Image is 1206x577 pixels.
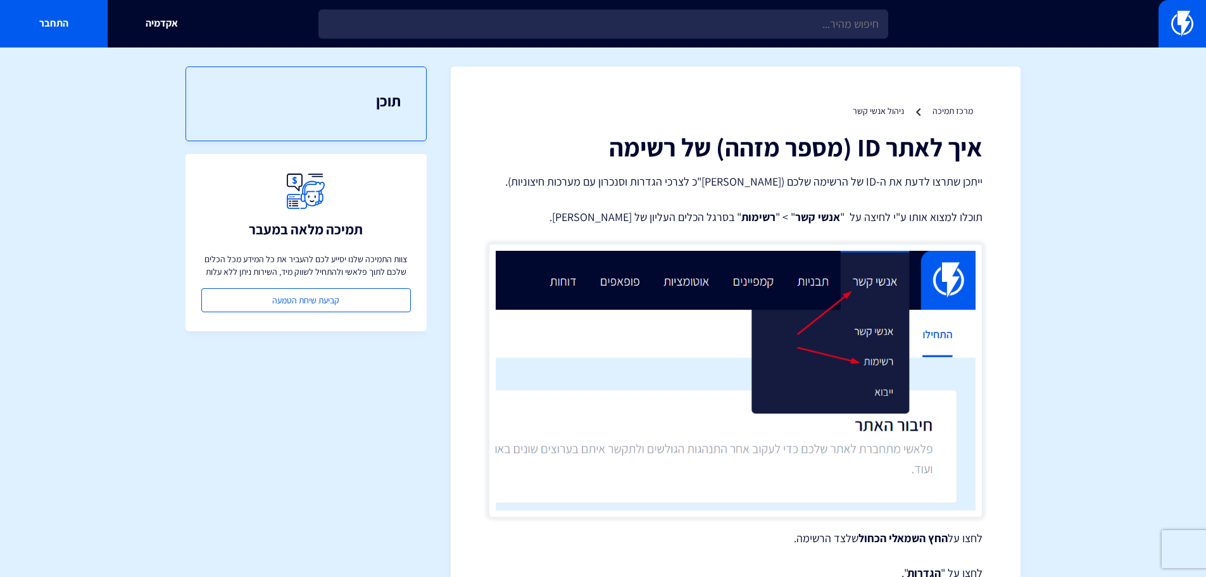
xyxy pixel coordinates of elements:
p: ייתכן שתרצו לדעת את ה-ID של הרשימה שלכם ([PERSON_NAME]"כ לצרכי הגדרות וסנכרון עם מערכות חיצוניות). [489,174,983,190]
strong: החץ השמאלי הכחול [858,531,948,545]
a: מרכז תמיכה [933,105,973,117]
p: צוות התמיכה שלנו יסייע לכם להעביר את כל המידע מכל הכלים שלכם לתוך פלאשי ולהתחיל לשווק מיד, השירות... [201,253,411,278]
h1: איך לאתר ID (מספר מזהה) של רשימה [489,133,983,161]
strong: רשימות [741,210,776,224]
input: חיפוש מהיר... [318,10,888,39]
a: קביעת שיחת הטמעה [201,288,411,312]
h3: תמיכה מלאה במעבר [249,222,363,237]
p: לחצו על שלצד הרשימה. [489,530,983,547]
h3: תוכן [211,92,401,109]
strong: אנשי קשר [795,210,840,224]
p: תוכלו למצוא אותו ע"י לחיצה על " " > " " בסרגל הכלים העליון של [PERSON_NAME]. [489,209,983,225]
a: ניהול אנשי קשר [853,105,904,117]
